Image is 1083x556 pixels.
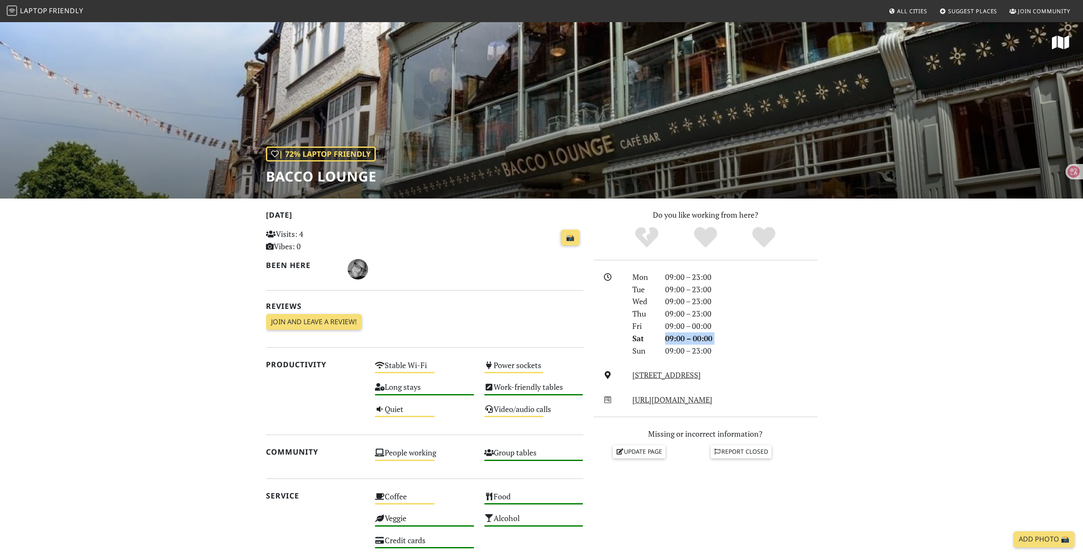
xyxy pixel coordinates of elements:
[49,6,83,15] span: Friendly
[370,533,479,555] div: Credit cards
[348,263,368,274] span: Tian Smith
[20,6,48,15] span: Laptop
[660,295,823,308] div: 09:00 – 23:00
[266,228,365,253] p: Visits: 4 Vibes: 0
[617,226,676,249] div: No
[479,358,589,380] div: Power sockets
[627,295,660,308] div: Wed
[479,511,589,533] div: Alcohol
[676,226,735,249] div: Yes
[627,271,660,283] div: Mon
[266,168,377,184] h1: Bacco Lounge
[734,226,793,249] div: Definitely!
[627,345,660,357] div: Sun
[711,445,772,458] a: Report closed
[632,395,712,405] a: [URL][DOMAIN_NAME]
[627,332,660,345] div: Sat
[632,370,701,380] a: [STREET_ADDRESS]
[370,358,479,380] div: Stable Wi-Fi
[479,446,589,467] div: Group tables
[948,7,997,15] span: Suggest Places
[613,445,666,458] a: Update page
[660,283,823,296] div: 09:00 – 23:00
[370,490,479,511] div: Coffee
[370,511,479,533] div: Veggie
[7,6,17,16] img: LaptopFriendly
[627,283,660,296] div: Tue
[660,332,823,345] div: 09:00 – 00:00
[266,447,365,456] h2: Community
[561,230,580,246] a: 📸
[479,490,589,511] div: Food
[266,147,376,161] div: | 72% Laptop Friendly
[1006,3,1074,19] a: Join Community
[627,320,660,332] div: Fri
[348,259,368,279] img: 993-tian.jpg
[266,314,362,330] a: Join and leave a review!
[660,308,823,320] div: 09:00 – 23:00
[370,402,479,424] div: Quiet
[266,210,583,223] h2: [DATE]
[936,3,1001,19] a: Suggest Places
[885,3,931,19] a: All Cities
[266,261,338,270] h2: Been here
[370,446,479,467] div: People working
[266,491,365,500] h2: Service
[479,402,589,424] div: Video/audio calls
[7,4,83,19] a: LaptopFriendly LaptopFriendly
[594,428,817,440] p: Missing or incorrect information?
[660,320,823,332] div: 09:00 – 00:00
[660,271,823,283] div: 09:00 – 23:00
[479,380,589,402] div: Work-friendly tables
[897,7,927,15] span: All Cities
[660,345,823,357] div: 09:00 – 23:00
[266,302,583,311] h2: Reviews
[266,360,365,369] h2: Productivity
[594,209,817,221] p: Do you like working from here?
[370,380,479,402] div: Long stays
[1014,531,1074,547] a: Add Photo 📸
[627,308,660,320] div: Thu
[1018,7,1070,15] span: Join Community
